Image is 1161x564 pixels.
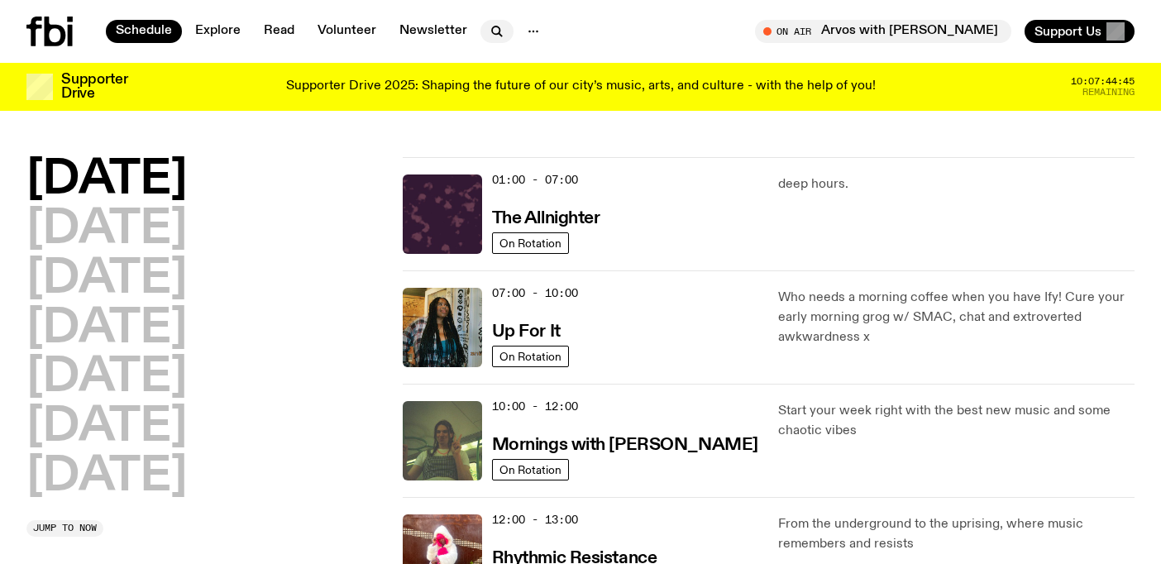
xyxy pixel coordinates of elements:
span: On Rotation [499,237,561,249]
a: On Rotation [492,459,569,480]
a: Explore [185,20,251,43]
a: Mornings with [PERSON_NAME] [492,433,758,454]
p: From the underground to the uprising, where music remembers and resists [778,514,1135,554]
span: 01:00 - 07:00 [492,172,578,188]
p: Who needs a morning coffee when you have Ify! Cure your early morning grog w/ SMAC, chat and extr... [778,288,1135,347]
a: Up For It [492,320,561,341]
button: Support Us [1025,20,1135,43]
a: Volunteer [308,20,386,43]
img: Jim Kretschmer in a really cute outfit with cute braids, standing on a train holding up a peace s... [403,401,482,480]
button: [DATE] [26,404,187,451]
h3: The Allnighter [492,210,600,227]
h3: Up For It [492,323,561,341]
p: Start your week right with the best new music and some chaotic vibes [778,401,1135,441]
img: Ify - a Brown Skin girl with black braided twists, looking up to the side with her tongue stickin... [403,288,482,367]
a: On Rotation [492,232,569,254]
h3: Supporter Drive [61,73,127,101]
button: [DATE] [26,157,187,203]
span: On Rotation [499,350,561,362]
span: 12:00 - 13:00 [492,512,578,528]
button: On AirArvos with [PERSON_NAME] [755,20,1011,43]
span: Remaining [1082,88,1135,97]
a: Read [254,20,304,43]
button: [DATE] [26,355,187,401]
a: Newsletter [389,20,477,43]
p: Supporter Drive 2025: Shaping the future of our city’s music, arts, and culture - with the help o... [286,79,876,94]
span: 10:07:44:45 [1071,77,1135,86]
button: [DATE] [26,306,187,352]
span: On Rotation [499,463,561,476]
button: Jump to now [26,520,103,537]
a: The Allnighter [492,207,600,227]
span: 10:00 - 12:00 [492,399,578,414]
button: [DATE] [26,207,187,253]
a: Schedule [106,20,182,43]
button: [DATE] [26,256,187,303]
button: [DATE] [26,454,187,500]
a: On Rotation [492,346,569,367]
p: deep hours. [778,174,1135,194]
span: 07:00 - 10:00 [492,285,578,301]
span: Jump to now [33,523,97,533]
h3: Mornings with [PERSON_NAME] [492,437,758,454]
span: Support Us [1034,24,1101,39]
